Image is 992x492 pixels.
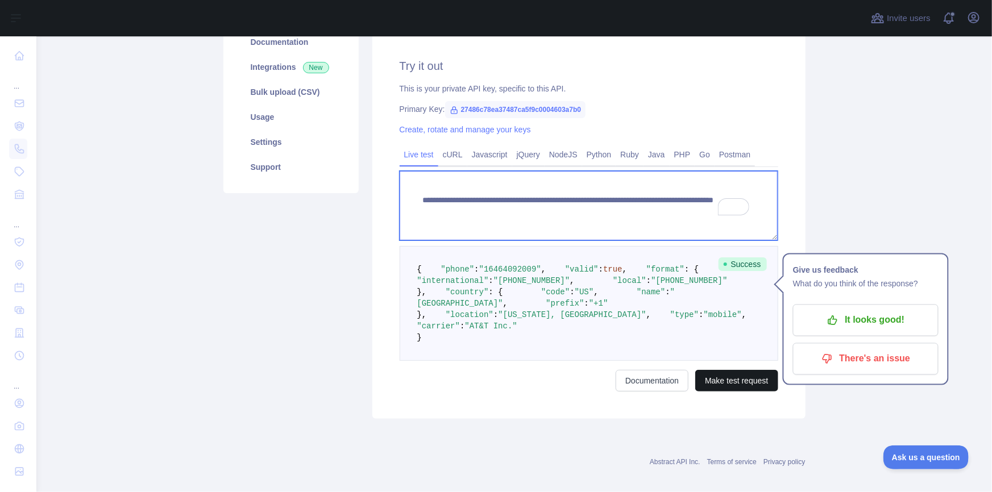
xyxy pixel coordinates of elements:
span: : [460,322,464,331]
button: Invite users [869,9,933,27]
a: Python [582,145,616,164]
p: What do you think of the response? [793,277,939,291]
div: ... [9,68,27,91]
div: This is your private API key, specific to this API. [400,83,778,94]
span: "carrier" [417,322,460,331]
button: It looks good! [793,305,939,336]
a: Settings [237,130,345,155]
span: "country" [446,287,489,297]
span: "+1" [589,299,608,308]
span: : [646,276,651,285]
div: ... [9,207,27,230]
button: Make test request [695,370,778,391]
span: "location" [446,310,493,319]
div: ... [9,368,27,391]
span: "prefix" [546,299,584,308]
span: Success [719,257,767,271]
span: : { [489,287,503,297]
span: "local" [613,276,646,285]
a: Java [644,145,670,164]
span: : { [684,265,699,274]
a: Go [695,145,715,164]
h1: Give us feedback [793,264,939,277]
a: Postman [715,145,755,164]
a: Documentation [237,30,345,55]
a: Documentation [616,370,688,391]
span: "mobile" [704,310,742,319]
span: , [541,265,546,274]
a: Create, rotate and manage your keys [400,125,531,134]
span: }, [417,287,427,297]
a: Integrations New [237,55,345,80]
span: : [474,265,479,274]
span: New [303,62,329,73]
span: , [622,265,627,274]
a: Terms of service [707,458,757,466]
span: : [599,265,603,274]
span: "name" [637,287,665,297]
span: "US" [575,287,594,297]
span: , [570,276,574,285]
a: PHP [670,145,695,164]
a: Bulk upload (CSV) [237,80,345,105]
span: Invite users [887,12,931,25]
span: : [584,299,589,308]
a: Privacy policy [763,458,805,466]
a: NodeJS [545,145,582,164]
span: "[PHONE_NUMBER]" [493,276,570,285]
span: , [593,287,598,297]
span: "code" [541,287,570,297]
p: There's an issue [802,349,930,369]
span: : [489,276,493,285]
div: Primary Key: [400,103,778,115]
a: Live test [400,145,438,164]
a: Ruby [616,145,644,164]
span: , [503,299,508,308]
span: : [493,310,498,319]
span: "16464092009" [479,265,541,274]
span: "AT&T Inc." [465,322,517,331]
span: "phone" [441,265,475,274]
span: true [603,265,622,274]
p: It looks good! [802,311,930,330]
a: Javascript [467,145,512,164]
span: : [699,310,703,319]
a: Support [237,155,345,180]
textarea: To enrich screen reader interactions, please activate Accessibility in Grammarly extension settings [400,171,778,240]
span: } [417,333,422,342]
a: Usage [237,105,345,130]
span: { [417,265,422,274]
span: : [665,287,670,297]
span: "valid" [565,265,599,274]
span: "format" [646,265,684,274]
span: : [570,287,574,297]
span: , [646,310,651,319]
a: cURL [438,145,467,164]
span: "type" [670,310,699,319]
span: , [742,310,746,319]
span: "international" [417,276,489,285]
a: jQuery [512,145,545,164]
span: }, [417,310,427,319]
span: "[GEOGRAPHIC_DATA]" [417,287,675,308]
span: "[PHONE_NUMBER]" [651,276,727,285]
a: Abstract API Inc. [650,458,700,466]
button: There's an issue [793,343,939,375]
iframe: Toggle Customer Support [883,445,969,469]
span: "[US_STATE], [GEOGRAPHIC_DATA]" [498,310,646,319]
span: 27486c78ea37487ca5f9c0004603a7b0 [445,101,586,118]
h2: Try it out [400,58,778,74]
